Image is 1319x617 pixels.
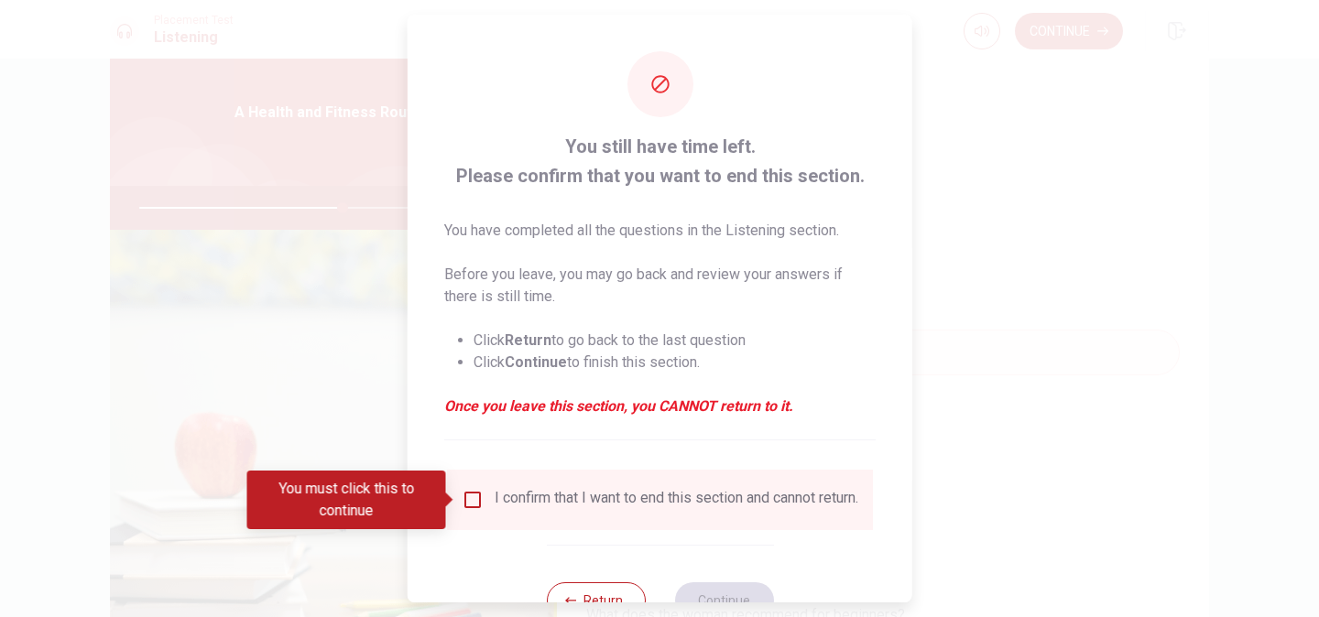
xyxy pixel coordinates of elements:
[505,331,551,349] strong: Return
[444,395,876,417] em: Once you leave this section, you CANNOT return to it.
[444,264,876,308] p: Before you leave, you may go back and review your answers if there is still time.
[247,471,446,529] div: You must click this to continue
[505,353,567,371] strong: Continue
[495,489,858,511] div: I confirm that I want to end this section and cannot return.
[474,330,876,352] li: Click to go back to the last question
[462,489,484,511] span: You must click this to continue
[444,220,876,242] p: You have completed all the questions in the Listening section.
[474,352,876,373] li: Click to finish this section.
[444,132,876,190] span: You still have time left. Please confirm that you want to end this section.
